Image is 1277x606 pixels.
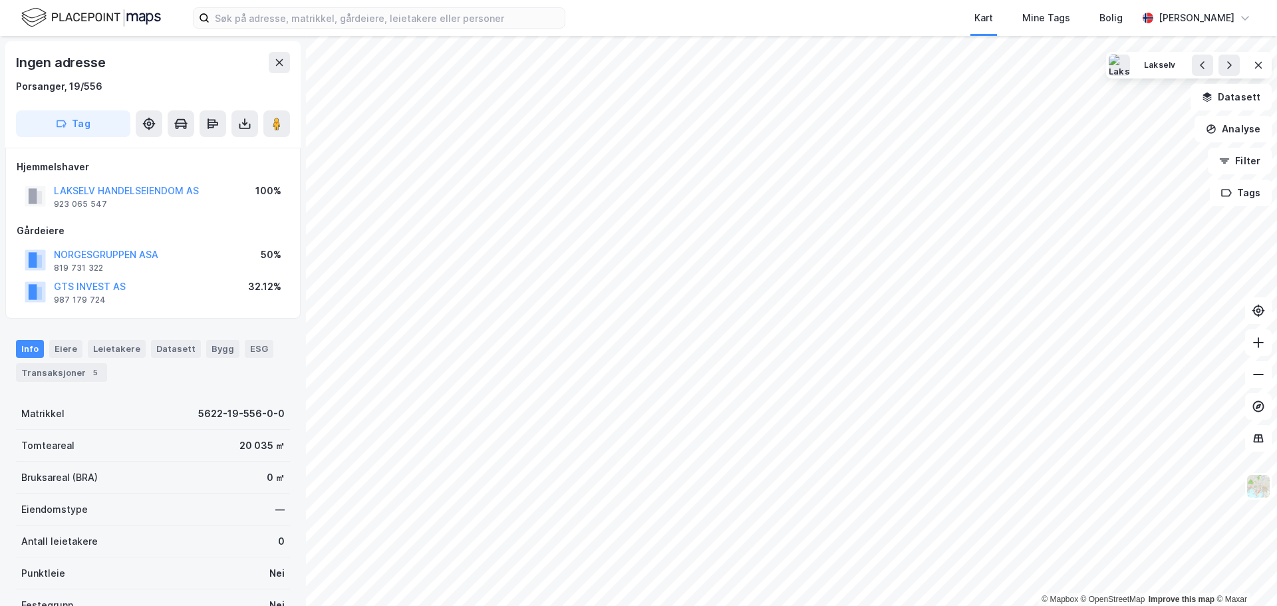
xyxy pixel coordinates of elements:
div: [PERSON_NAME] [1159,10,1234,26]
div: Transaksjoner [16,363,107,382]
a: OpenStreetMap [1081,595,1145,604]
div: 987 179 724 [54,295,106,305]
div: Matrikkel [21,406,65,422]
div: Nei [269,565,285,581]
div: Eiere [49,340,82,357]
div: Bygg [206,340,239,357]
div: Antall leietakere [21,533,98,549]
div: Tomteareal [21,438,74,454]
div: 0 [278,533,285,549]
button: Lakselv [1135,55,1184,76]
div: Porsanger, 19/556 [16,78,102,94]
div: 819 731 322 [54,263,103,273]
button: Tag [16,110,130,137]
button: Filter [1208,148,1272,174]
div: Punktleie [21,565,65,581]
div: ESG [245,340,273,357]
div: Eiendomstype [21,502,88,518]
input: Søk på adresse, matrikkel, gårdeiere, leietakere eller personer [210,8,565,28]
div: Hjemmelshaver [17,159,289,175]
button: Datasett [1191,84,1272,110]
div: Leietakere [88,340,146,357]
div: Kontrollprogram for chat [1210,542,1277,606]
div: 20 035 ㎡ [239,438,285,454]
div: Datasett [151,340,201,357]
div: 100% [255,183,281,199]
div: 0 ㎡ [267,470,285,486]
iframe: Chat Widget [1210,542,1277,606]
img: Z [1246,474,1271,499]
div: 32.12% [248,279,281,295]
div: Lakselv [1144,60,1175,71]
div: Bruksareal (BRA) [21,470,98,486]
a: Mapbox [1042,595,1078,604]
div: 5 [88,366,102,379]
div: 5622-19-556-0-0 [198,406,285,422]
div: Kart [974,10,993,26]
button: Analyse [1195,116,1272,142]
div: Info [16,340,44,357]
div: Bolig [1099,10,1123,26]
div: Gårdeiere [17,223,289,239]
div: — [275,502,285,518]
button: Tags [1210,180,1272,206]
div: Mine Tags [1022,10,1070,26]
img: Lakselv [1109,55,1130,76]
div: 923 065 547 [54,199,107,210]
img: logo.f888ab2527a4732fd821a326f86c7f29.svg [21,6,161,29]
a: Improve this map [1149,595,1214,604]
div: 50% [261,247,281,263]
div: Ingen adresse [16,52,108,73]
